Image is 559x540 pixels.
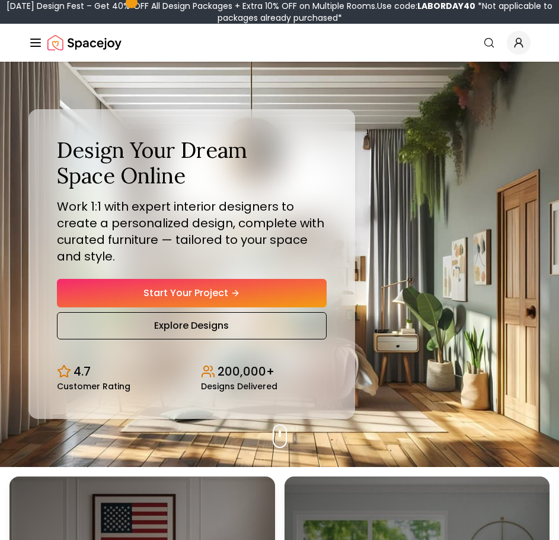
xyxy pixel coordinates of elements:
[47,31,122,55] img: Spacejoy Logo
[57,312,327,339] a: Explore Designs
[74,363,91,380] p: 4.7
[57,279,327,307] a: Start Your Project
[57,354,327,390] div: Design stats
[57,138,327,189] h1: Design Your Dream Space Online
[201,382,277,390] small: Designs Delivered
[57,382,130,390] small: Customer Rating
[47,31,122,55] a: Spacejoy
[218,363,274,380] p: 200,000+
[57,198,327,265] p: Work 1:1 with expert interior designers to create a personalized design, complete with curated fu...
[28,24,531,62] nav: Global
